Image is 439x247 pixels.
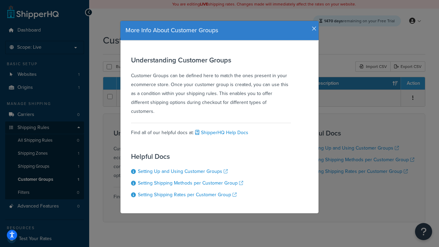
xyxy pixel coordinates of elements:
h3: Understanding Customer Groups [131,56,291,64]
a: Setting Shipping Rates per Customer Group [138,191,237,198]
h4: More Info About Customer Groups [126,26,313,35]
a: Setting Shipping Methods per Customer Group [138,179,243,187]
a: ShipperHQ Help Docs [194,129,248,136]
div: Customer Groups can be defined here to match the ones present in your ecommerce store. Once your ... [131,56,291,116]
h3: Helpful Docs [131,153,243,160]
div: Find all of our helpful docs at: [131,123,291,137]
a: Setting Up and Using Customer Groups [138,168,228,175]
